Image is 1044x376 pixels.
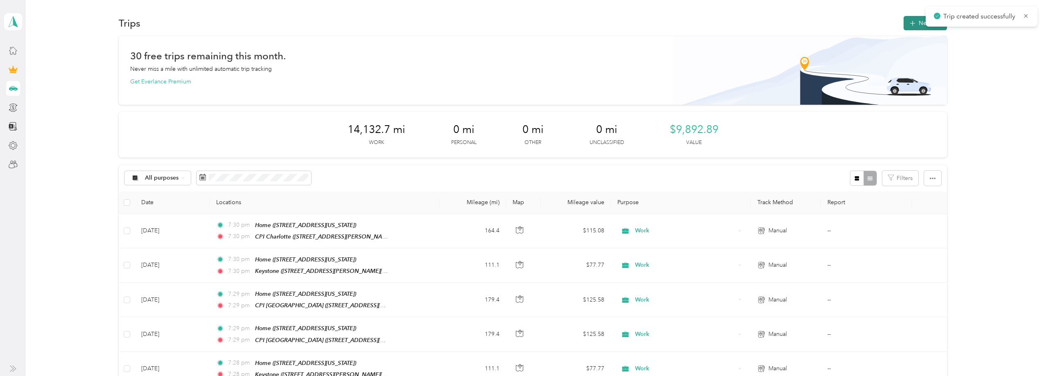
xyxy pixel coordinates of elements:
[686,139,702,146] p: Value
[882,171,918,186] button: Filters
[255,268,411,275] span: Keystone ([STREET_ADDRESS][PERSON_NAME][US_STATE])
[821,283,912,317] td: --
[998,330,1044,376] iframe: Everlance-gr Chat Button Frame
[440,283,506,317] td: 179.4
[440,317,506,351] td: 179.4
[506,191,541,214] th: Map
[821,191,912,214] th: Report
[453,123,475,136] span: 0 mi
[130,52,286,60] h1: 30 free trips remaining this month.
[635,261,735,270] span: Work
[255,222,356,228] span: Home ([STREET_ADDRESS][US_STATE])
[635,295,735,304] span: Work
[673,36,947,105] img: Banner
[522,123,544,136] span: 0 mi
[255,233,423,240] span: CPI Charlotte ([STREET_ADDRESS][PERSON_NAME][US_STATE])
[369,139,384,146] p: Work
[611,191,751,214] th: Purpose
[635,226,735,235] span: Work
[135,317,210,351] td: [DATE]
[130,65,272,73] p: Never miss a mile with unlimited automatic trip tracking
[145,175,179,181] span: All purposes
[228,221,251,230] span: 7:30 pm
[596,123,617,136] span: 0 mi
[255,290,356,297] span: Home ([STREET_ADDRESS][US_STATE])
[821,317,912,351] td: --
[751,191,821,214] th: Track Method
[635,364,735,373] span: Work
[768,295,787,304] span: Manual
[228,301,251,310] span: 7:29 pm
[348,123,405,136] span: 14,132.7 mi
[119,19,140,27] h1: Trips
[768,226,787,235] span: Manual
[255,302,455,309] span: CPI [GEOGRAPHIC_DATA] ([STREET_ADDRESS][PERSON_NAME][US_STATE])
[228,324,251,333] span: 7:29 pm
[228,358,251,367] span: 7:28 pm
[228,232,251,241] span: 7:30 pm
[541,214,611,248] td: $115.08
[228,335,251,344] span: 7:29 pm
[541,317,611,351] td: $125.58
[135,248,210,283] td: [DATE]
[943,11,1017,22] p: Trip created successfully
[821,214,912,248] td: --
[135,283,210,317] td: [DATE]
[768,330,787,339] span: Manual
[440,191,506,214] th: Mileage (mi)
[635,330,735,339] span: Work
[768,261,787,270] span: Manual
[255,256,356,263] span: Home ([STREET_ADDRESS][US_STATE])
[255,337,455,344] span: CPI [GEOGRAPHIC_DATA] ([STREET_ADDRESS][PERSON_NAME][US_STATE])
[210,191,440,214] th: Locations
[904,16,947,30] button: New trip
[451,139,477,146] p: Personal
[440,214,506,248] td: 164.4
[135,191,210,214] th: Date
[768,364,787,373] span: Manual
[135,214,210,248] td: [DATE]
[670,123,719,136] span: $9,892.89
[541,248,611,283] td: $77.77
[524,139,541,146] p: Other
[228,290,251,299] span: 7:29 pm
[590,139,624,146] p: Unclassified
[440,248,506,283] td: 111.1
[255,360,356,366] span: Home ([STREET_ADDRESS][US_STATE])
[255,325,356,331] span: Home ([STREET_ADDRESS][US_STATE])
[130,77,191,86] button: Get Everlance Premium
[541,283,611,317] td: $125.58
[821,248,912,283] td: --
[228,267,251,276] span: 7:30 pm
[541,191,611,214] th: Mileage value
[228,255,251,264] span: 7:30 pm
